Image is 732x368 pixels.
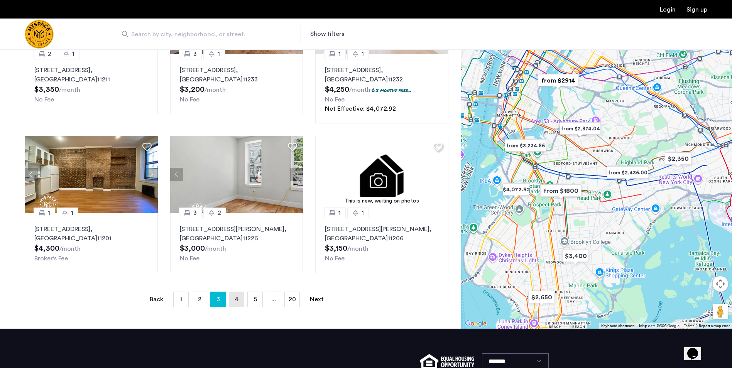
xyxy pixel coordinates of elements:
[25,20,54,49] a: Cazamio Logo
[271,296,276,302] span: ...
[25,168,38,181] button: Previous apartment
[325,66,439,84] p: [STREET_ADDRESS] 11232
[601,323,634,329] button: Keyboard shortcuts
[500,181,533,198] div: $4,072.92
[662,150,695,167] div: $2,350
[34,66,148,84] p: [STREET_ADDRESS] 11211
[254,296,257,302] span: 5
[216,293,220,306] span: 3
[131,30,279,39] span: Search by city, neighborhood, or street.
[684,337,709,360] iframe: chat widget
[315,54,448,123] a: 11[STREET_ADDRESS], [GEOGRAPHIC_DATA]112320.5 months free...No FeeNet Effective: $4,072.92
[34,245,59,252] span: $4,300
[310,29,344,39] button: Show or hide filters
[180,66,294,84] p: [STREET_ADDRESS] 11233
[463,319,489,329] a: Open this area in Google Maps (opens a new window)
[289,296,296,302] span: 20
[325,225,439,243] p: [STREET_ADDRESS][PERSON_NAME] 11206
[660,7,676,13] a: Login
[347,246,369,252] sub: /month
[25,54,158,114] a: 21[STREET_ADDRESS], [GEOGRAPHIC_DATA]11211No Fee
[349,87,370,93] sub: /month
[180,296,182,302] span: 1
[48,208,50,218] span: 1
[534,72,582,89] div: from $2914
[362,49,364,59] span: 1
[180,255,199,262] span: No Fee
[193,49,197,59] span: 3
[309,292,325,307] a: Next
[319,197,445,205] div: This is new, waiting on photos
[170,136,303,213] img: 8515455b-be52-4141-8a40-4c35d33cf98b_638870800457046097.jpeg
[170,168,183,181] button: Previous apartment
[34,225,148,243] p: [STREET_ADDRESS] 11201
[325,106,396,112] span: Net Effective: $4,072.92
[315,136,448,213] a: This is new, waiting on photos
[290,168,303,181] button: Next apartment
[180,96,199,103] span: No Fee
[684,323,694,329] a: Terms (opens in new tab)
[48,49,51,59] span: 2
[325,245,347,252] span: $3,150
[325,86,349,93] span: $4,250
[502,137,549,154] div: from $3,234.86
[25,292,448,307] nav: Pagination
[372,87,411,93] p: 0.5 months free...
[180,86,205,93] span: $3,200
[25,20,54,49] img: logo
[315,136,448,213] img: 3.gif
[34,96,54,103] span: No Fee
[145,168,158,181] button: Next apartment
[338,49,341,59] span: 1
[325,96,345,103] span: No Fee
[193,208,197,218] span: 3
[71,208,73,218] span: 1
[149,292,164,307] a: Back
[559,247,592,265] div: $3,400
[218,49,220,59] span: 1
[205,246,226,252] sub: /month
[170,213,303,273] a: 32[STREET_ADDRESS][PERSON_NAME], [GEOGRAPHIC_DATA]11226No Fee
[338,208,341,218] span: 1
[639,324,680,328] span: Map data ©2025 Google
[218,208,221,218] span: 2
[34,86,59,93] span: $3,350
[198,296,201,302] span: 2
[205,87,226,93] sub: /month
[362,208,364,218] span: 1
[713,304,728,319] button: Drag Pegman onto the map to open Street View
[34,255,68,262] span: Broker's Fee
[556,120,604,137] div: from $2,874.04
[180,225,294,243] p: [STREET_ADDRESS][PERSON_NAME] 11226
[686,7,707,13] a: Registration
[315,213,448,273] a: 11[STREET_ADDRESS][PERSON_NAME], [GEOGRAPHIC_DATA]11206No Fee
[537,182,585,199] div: from $1800
[699,323,730,329] a: Report a map error
[525,289,558,306] div: $2,650
[116,25,301,43] input: Apartment Search
[713,276,728,292] button: Map camera controls
[59,246,81,252] sub: /month
[325,255,345,262] span: No Fee
[463,319,489,329] img: Google
[604,164,651,181] div: from $2,436.00
[235,296,238,302] span: 4
[170,54,303,114] a: 31[STREET_ADDRESS], [GEOGRAPHIC_DATA]11233No Fee
[25,136,158,213] img: 4a86f311-bc8a-42bc-8534-e0ec6dcd7a68_638854163647215298.jpeg
[72,49,74,59] span: 1
[25,213,158,273] a: 11[STREET_ADDRESS], [GEOGRAPHIC_DATA]11201Broker's Fee
[59,87,80,93] sub: /month
[180,245,205,252] span: $3,000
